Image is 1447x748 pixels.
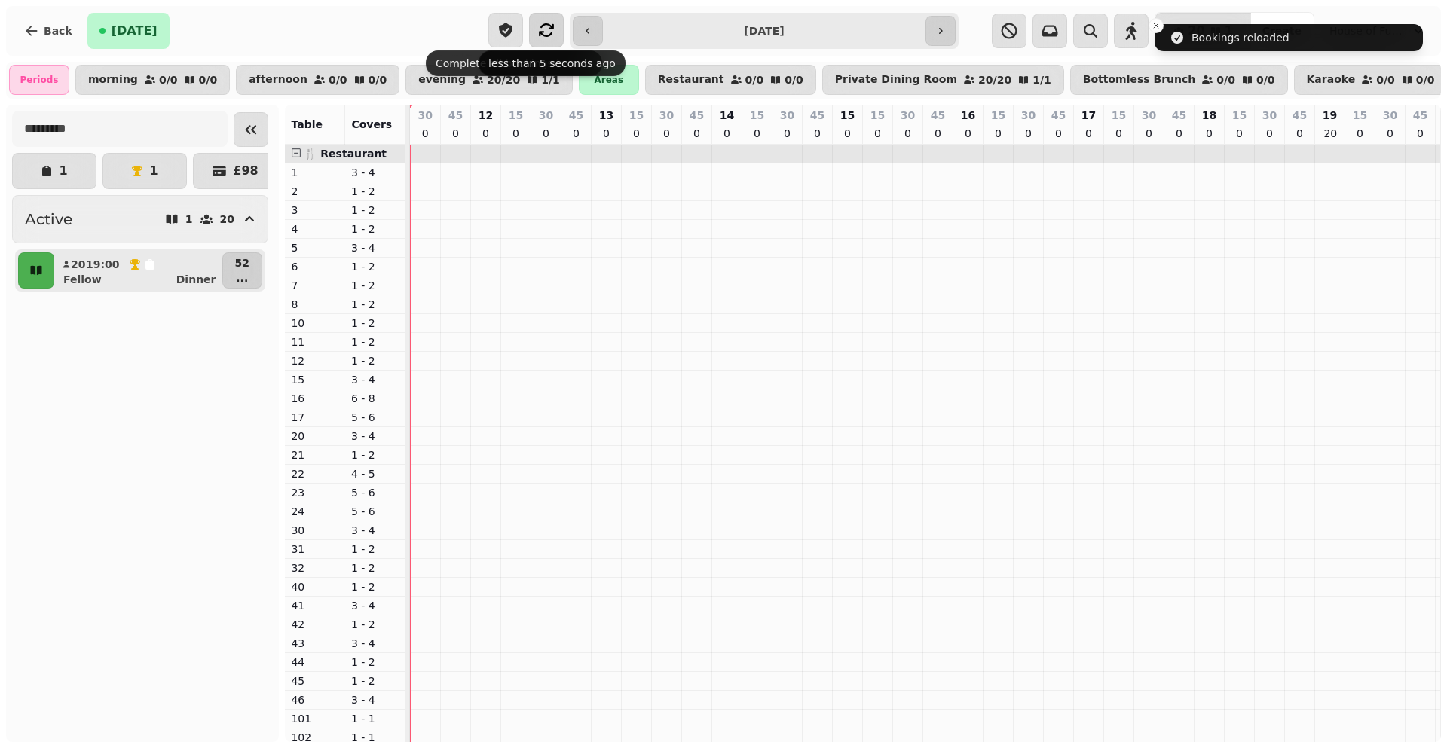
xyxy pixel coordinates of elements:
p: 45 [448,108,463,123]
p: 6 [291,259,339,274]
button: afternoon0/00/0 [236,65,399,95]
p: 45 [569,108,583,123]
p: 45 [291,673,339,688]
p: ... [235,270,249,285]
p: 4 - 5 [351,466,399,481]
button: Bottomless Brunch0/00/0 [1070,65,1288,95]
p: 20 [1323,126,1335,141]
p: 15 [870,108,885,123]
button: 2019:00FellowDinner [57,252,219,289]
span: Back [44,26,72,36]
p: 20 [291,429,339,444]
p: 0 / 0 [1376,75,1395,85]
p: 0 [1203,126,1215,141]
p: Karaoke [1307,74,1356,86]
p: 30 [1142,108,1156,123]
div: Periods [9,65,69,95]
p: 7 [291,278,339,293]
p: 1 - 2 [351,673,399,688]
p: 1 - 2 [351,579,399,594]
p: 3 - 4 [351,372,399,387]
p: 30 [1262,108,1277,123]
p: 45 [1051,108,1066,123]
button: Close toast [1149,18,1164,33]
p: 0 [540,126,552,141]
p: 0 [1112,126,1124,141]
button: evening20/201/1 [405,65,573,95]
p: 1 - 2 [351,334,399,350]
p: 30 [539,108,553,123]
p: 43 [291,636,339,651]
p: 0 [1414,126,1426,141]
p: 0 [720,126,733,141]
p: 16 [961,108,975,123]
p: 44 [291,655,339,670]
p: Bottomless Brunch [1083,74,1196,86]
p: 0 [751,126,763,141]
p: 30 [1021,108,1036,123]
p: 0 [841,126,853,141]
p: 30 [659,108,674,123]
p: 5 [291,240,339,255]
p: 52 [235,255,249,270]
p: 10 [291,316,339,331]
p: 45 [1293,108,1307,123]
p: 30 [780,108,794,123]
p: 3 - 4 [351,240,399,255]
span: Table [291,118,323,130]
button: 52... [222,252,262,289]
p: 1 [185,214,193,224]
p: 20 [71,257,80,272]
p: 1 - 2 [351,221,399,237]
p: 0 [901,126,913,141]
p: 19:00 [86,257,120,272]
p: 1 - 2 [351,316,399,331]
p: 45 [1413,108,1427,123]
button: Active120 [12,195,268,243]
p: 45 [931,108,945,123]
p: 0 [570,126,582,141]
p: 0 [1143,126,1155,141]
p: 1 - 2 [351,542,399,557]
p: 0 / 0 [329,75,347,85]
p: 40 [291,579,339,594]
p: 45 [690,108,704,123]
div: less than 5 seconds ago [479,50,626,76]
p: 0 [1384,126,1396,141]
p: 3 - 4 [351,636,399,651]
p: 5 - 6 [351,504,399,519]
p: 45 [810,108,824,123]
p: 1 / 1 [1032,75,1051,85]
p: 1 - 2 [351,617,399,632]
div: Bookings reloaded [1192,30,1289,45]
p: 0 [871,126,883,141]
button: 1 [102,153,187,189]
p: 1 - 2 [351,259,399,274]
p: 15 [629,108,644,123]
p: 0 [992,126,1004,141]
p: 15 [1112,108,1126,123]
p: 0 [449,126,461,141]
p: 1 [291,165,339,180]
p: 5 - 6 [351,485,399,500]
p: 3 - 4 [351,598,399,613]
p: 21 [291,447,339,463]
p: Restaurant [658,74,724,86]
p: 1 / 1 [541,75,560,85]
p: 18 [1202,108,1216,123]
p: 1 - 2 [351,184,399,199]
p: 42 [291,617,339,632]
p: Private Dining Room [835,74,957,86]
p: 15 [509,108,523,123]
p: 0 / 0 [159,75,178,85]
p: 30 [901,108,915,123]
p: 23 [291,485,339,500]
p: 0 [1293,126,1305,141]
p: £ 98 [233,165,258,177]
p: 1 - 2 [351,297,399,312]
p: 3 - 4 [351,165,399,180]
p: afternoon [249,74,307,86]
button: morning0/00/0 [75,65,230,95]
p: 20 / 20 [487,75,520,85]
p: 46 [291,692,339,707]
